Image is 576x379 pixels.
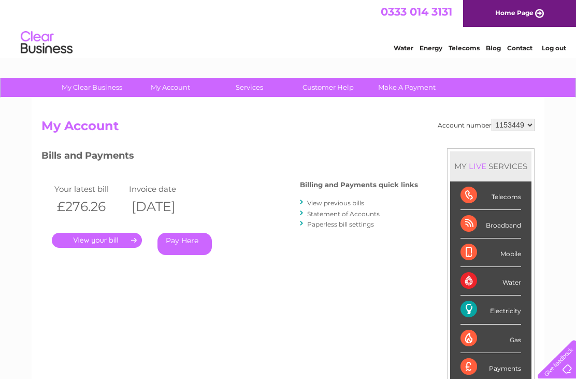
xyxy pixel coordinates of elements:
[207,78,292,97] a: Services
[49,78,135,97] a: My Clear Business
[52,182,126,196] td: Your latest bill
[381,5,452,18] a: 0333 014 3131
[460,210,521,238] div: Broadband
[507,44,532,52] a: Contact
[420,44,442,52] a: Energy
[438,119,535,131] div: Account number
[52,196,126,217] th: £276.26
[126,182,201,196] td: Invoice date
[41,148,418,166] h3: Bills and Payments
[460,296,521,324] div: Electricity
[20,27,73,59] img: logo.png
[44,6,534,50] div: Clear Business is a trading name of Verastar Limited (registered in [GEOGRAPHIC_DATA] No. 3667643...
[285,78,371,97] a: Customer Help
[542,44,566,52] a: Log out
[394,44,413,52] a: Water
[300,181,418,189] h4: Billing and Payments quick links
[364,78,450,97] a: Make A Payment
[460,325,521,353] div: Gas
[307,210,380,218] a: Statement of Accounts
[157,233,212,255] a: Pay Here
[486,44,501,52] a: Blog
[460,181,521,210] div: Telecoms
[450,151,531,181] div: MY SERVICES
[467,161,488,171] div: LIVE
[307,199,364,207] a: View previous bills
[41,119,535,138] h2: My Account
[460,267,521,296] div: Water
[128,78,213,97] a: My Account
[52,233,142,248] a: .
[449,44,480,52] a: Telecoms
[126,196,201,217] th: [DATE]
[307,220,374,228] a: Paperless bill settings
[460,238,521,267] div: Mobile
